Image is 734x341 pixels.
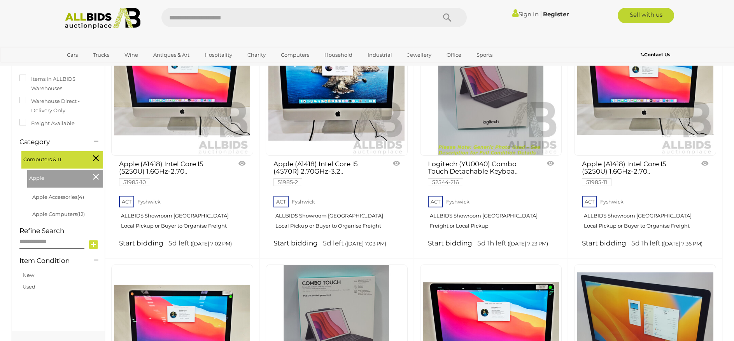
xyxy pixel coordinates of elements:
a: Apple (A1418) Intel Core I5 (5250U) 1.6GHz-2.70GHz 2-Core CPU 21.5-Inch IMac (Late-2015) [574,19,716,156]
a: Jewellery [402,49,436,61]
span: (12) [77,211,85,217]
label: Freight Available [19,119,75,128]
span: | [540,10,542,18]
a: Apple (A1418) Intel Core I5 (5250U) 1.6GHz-2.70.. 51985-10 [119,160,226,185]
a: Household [319,49,357,61]
b: Contact Us [641,52,670,57]
a: Office [441,49,466,61]
a: Apple Accessories(4) [32,194,84,200]
a: Start bidding 5d left ([DATE] 7:03 PM) [273,239,402,248]
a: Wine [119,49,143,61]
a: ACT Fyshwick ALLBIDS Showroom [GEOGRAPHIC_DATA] Local Pickup or Buyer to Organise Freight [273,193,402,235]
a: Start bidding 5d 1h left ([DATE] 7:36 PM) [582,239,710,248]
a: ACT Fyshwick ALLBIDS Showroom [GEOGRAPHIC_DATA] Local Pickup or Buyer to Organise Freight [119,193,247,235]
a: Logitech (YU0040) Combo Touch Detachable Keyboa.. 52544-216 [428,160,535,185]
span: Computers & IT [23,153,82,164]
img: Apple (A1418) Intel Core I5 (5250U) 1.6GHz-2.70GHz 2-Core CPU 21.5-Inch IMac (Late-2015) [114,19,250,155]
img: Logitech (YU0040) Combo Touch Detachable Keyboard Case with Trackpad (For 7th / 8th Gen iPad) [423,19,559,155]
span: (4) [77,194,84,200]
a: Used [23,284,35,290]
a: Apple (A1418) Intel Core I5 (4570R) 2.70GHz-3.20GHz 4-Core CPU 21.5-Inch IMac (Late-2013) [266,19,408,156]
a: ACT Fyshwick ALLBIDS Showroom [GEOGRAPHIC_DATA] Local Pickup or Buyer to Organise Freight [582,193,710,235]
a: Apple (A1418) Intel Core I5 (5250U) 1.6GHz-2.70.. 51985-11 [582,160,689,185]
a: ACT Fyshwick ALLBIDS Showroom [GEOGRAPHIC_DATA] Freight or Local Pickup [428,193,556,235]
label: Items in ALLBIDS Warehouses [19,75,97,93]
a: Start bidding 5d left ([DATE] 7:02 PM) [119,239,247,248]
a: Trucks [88,49,114,61]
a: Register [543,10,569,18]
a: Contact Us [641,50,672,59]
img: Apple (A1418) Intel Core I5 (4570R) 2.70GHz-3.20GHz 4-Core CPU 21.5-Inch IMac (Late-2013) [268,19,405,155]
a: Industrial [363,49,397,61]
a: Apple (A1418) Intel Core I5 (4570R) 2.70GHz-3.2.. 51985-2 [273,160,381,185]
span: Apple [29,172,88,183]
a: Computers [276,49,314,61]
a: Apple Computers(12) [32,211,85,217]
a: Sell with us [618,8,674,23]
img: Allbids.com.au [61,8,145,29]
label: Warehouse Direct - Delivery Only [19,97,97,115]
h4: Item Condition [19,257,82,264]
a: New [23,272,34,278]
a: Start bidding 5d 1h left ([DATE] 7:23 PM) [428,239,556,248]
a: Cars [62,49,83,61]
h4: Refine Search [19,227,103,235]
a: Sports [471,49,498,61]
h4: Category [19,138,82,146]
a: Logitech (YU0040) Combo Touch Detachable Keyboard Case with Trackpad (For 7th / 8th Gen iPad) [420,19,562,156]
a: Charity [242,49,271,61]
a: Sign In [512,10,539,18]
a: Antiques & Art [148,49,194,61]
button: Search [428,8,467,27]
a: Hospitality [200,49,237,61]
a: [GEOGRAPHIC_DATA] [62,61,127,74]
img: Apple (A1418) Intel Core I5 (5250U) 1.6GHz-2.70GHz 2-Core CPU 21.5-Inch IMac (Late-2015) [577,19,713,155]
a: Apple (A1418) Intel Core I5 (5250U) 1.6GHz-2.70GHz 2-Core CPU 21.5-Inch IMac (Late-2015) [111,19,253,156]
